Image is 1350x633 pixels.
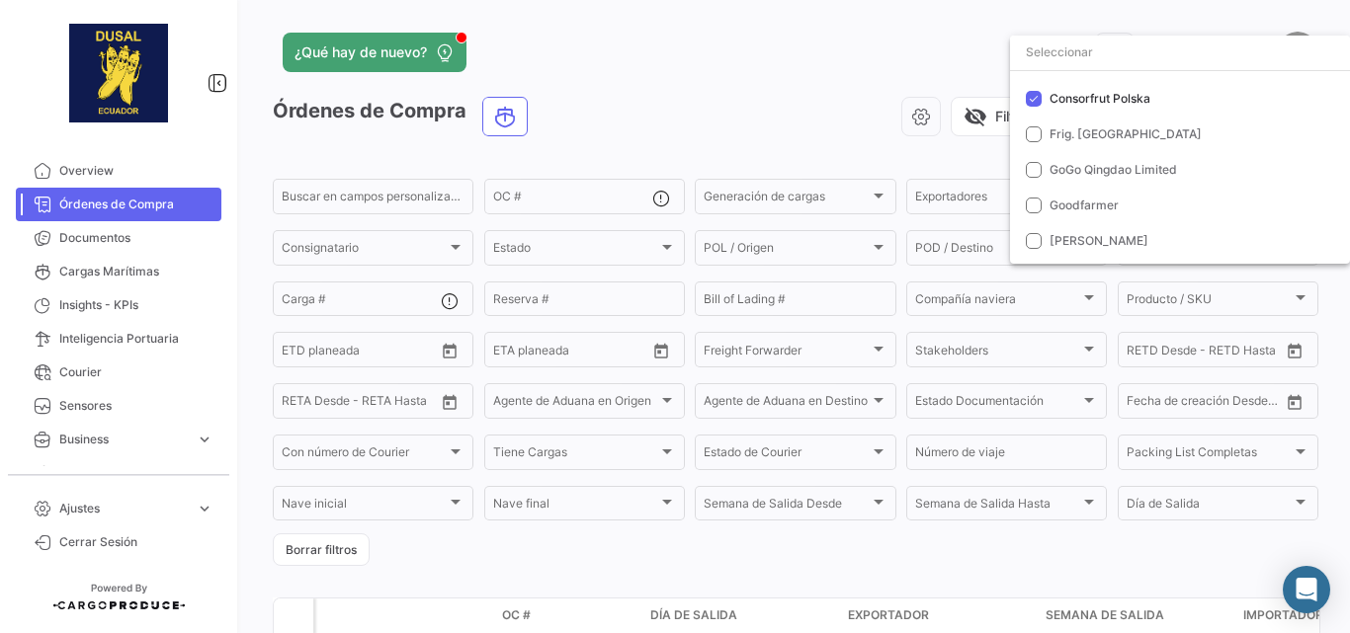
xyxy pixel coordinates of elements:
span: Goodfarmer [1050,198,1119,212]
span: Consorfrut Polska [1050,91,1150,106]
span: [PERSON_NAME] [1050,233,1148,248]
span: Frig. [GEOGRAPHIC_DATA] [1050,126,1202,141]
input: dropdown search [1010,35,1350,70]
div: Abrir Intercom Messenger [1283,566,1330,613]
span: GoGo Qingdao Limited [1050,162,1177,177]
